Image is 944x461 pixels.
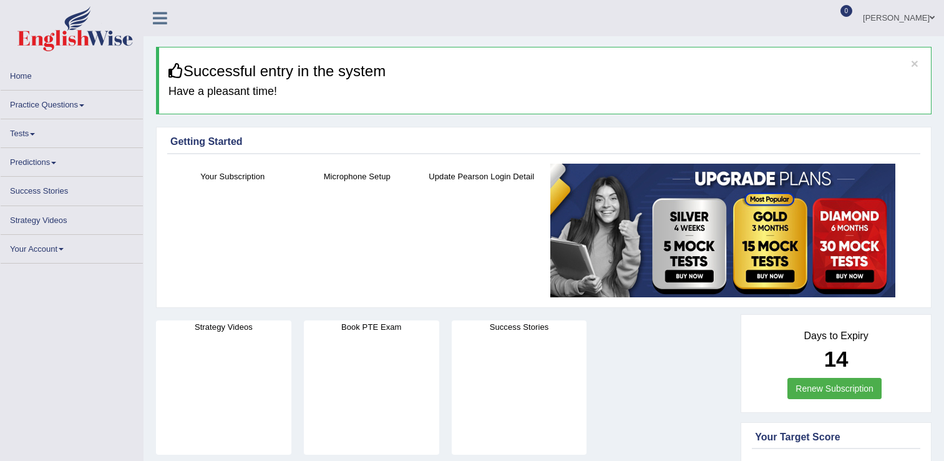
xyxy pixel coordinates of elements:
[911,57,918,70] button: ×
[1,206,143,230] a: Strategy Videos
[426,170,538,183] h4: Update Pearson Login Detail
[1,119,143,144] a: Tests
[301,170,414,183] h4: Microphone Setup
[168,86,922,98] h4: Have a pleasant time!
[787,378,882,399] a: Renew Subscription
[1,91,143,115] a: Practice Questions
[452,320,587,334] h4: Success Stories
[1,62,143,86] a: Home
[304,320,439,334] h4: Book PTE Exam
[755,430,917,445] div: Your Target Score
[1,235,143,259] a: Your Account
[824,347,849,371] b: 14
[177,170,289,183] h4: Your Subscription
[1,177,143,201] a: Success Stories
[168,63,922,79] h3: Successful entry in the system
[840,5,853,17] span: 0
[550,164,895,297] img: small5.jpg
[1,148,143,172] a: Predictions
[156,320,291,334] h4: Strategy Videos
[755,330,917,342] h4: Days to Expiry
[170,134,917,149] div: Getting Started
